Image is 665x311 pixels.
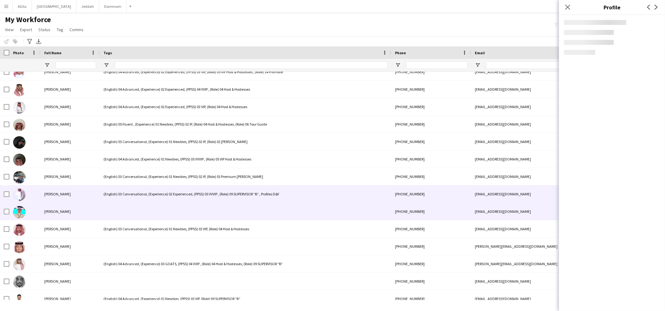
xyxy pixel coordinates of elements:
span: Comms [70,27,84,32]
button: Dammam [99,0,127,12]
div: (English) 04 Advanced, (Experience) 02 Experienced, (PPSS) 03 VIP, (Role) 05 VIP Host & Hostesses... [100,63,391,80]
span: Email [475,50,485,55]
div: [PHONE_NUMBER] [391,203,471,220]
a: Status [36,26,53,34]
span: Phone [395,50,406,55]
span: Full Name [44,50,61,55]
img: Abdulaziz Alsuraihi [13,171,26,184]
span: [PERSON_NAME] [44,244,71,249]
img: Abdulaziz Ashour [13,189,26,201]
div: [EMAIL_ADDRESS][DOMAIN_NAME] [471,273,596,290]
button: [GEOGRAPHIC_DATA] [32,0,76,12]
button: Open Filter Menu [104,62,109,68]
span: [PERSON_NAME] [44,279,71,284]
span: Export [20,27,32,32]
span: [PERSON_NAME] [44,69,71,74]
div: (English) 03 Conversational, (Experience) 01 Newbies, (PPSS) 02 IP, (Role) 03 Premium [PERSON_NAME] [100,168,391,185]
app-action-btn: Advanced filters [26,38,33,45]
span: [PERSON_NAME] [44,87,71,92]
div: [EMAIL_ADDRESS][DOMAIN_NAME] [471,133,596,150]
span: Photo [13,50,24,55]
div: [PHONE_NUMBER] [391,81,471,98]
img: Abdulaziz Almotabakani [13,154,26,166]
span: [PERSON_NAME] [44,261,71,266]
div: [PERSON_NAME][EMAIL_ADDRESS][DOMAIN_NAME] [471,255,596,272]
div: [PHONE_NUMBER] [391,116,471,133]
span: [PERSON_NAME] [44,174,71,179]
div: [EMAIL_ADDRESS][DOMAIN_NAME] [471,151,596,168]
span: [PERSON_NAME] [44,157,71,161]
input: Tags Filter Input [115,61,388,69]
div: [PHONE_NUMBER] [391,273,471,290]
span: [PERSON_NAME] [44,122,71,127]
div: [PHONE_NUMBER] [391,220,471,237]
div: [PHONE_NUMBER] [391,238,471,255]
a: View [2,26,16,34]
div: (English) 04 Advanced, (Experience) 02 Experienced, (PPSS) 03 VIP, (Role) 04 Host & Hostesses [100,98,391,115]
div: (English) 04 Advanced, (Experience) 01 Newbies, (PPSS) 05 VVVIP , (Role) 05 VIP Host & Hostesses [100,151,391,168]
span: [PERSON_NAME] [44,139,71,144]
div: [PHONE_NUMBER] [391,185,471,203]
div: [EMAIL_ADDRESS][DOMAIN_NAME] [471,63,596,80]
div: [EMAIL_ADDRESS][DOMAIN_NAME] [471,98,596,115]
div: (English) 04 Advanced, (Experience) 03 GOATS, (PPSS) 04 VVIP , (Role) 04 Host & Hostesses, (Role)... [100,255,391,272]
span: [PERSON_NAME] [44,296,71,301]
div: [EMAIL_ADDRESS][DOMAIN_NAME] [471,185,596,203]
img: Abdulaziz Almiman [13,136,26,149]
a: Export [17,26,35,34]
a: Comms [67,26,86,34]
div: [EMAIL_ADDRESS][DOMAIN_NAME] [471,168,596,185]
span: My Workforce [5,15,51,24]
input: Full Name Filter Input [55,61,96,69]
div: [EMAIL_ADDRESS][DOMAIN_NAME] [471,220,596,237]
img: Abdulaziz Gazzaz [13,258,26,271]
img: Abdulaziz Ghaith [13,293,26,306]
span: [PERSON_NAME] [44,227,71,231]
img: Aamer Shakir [13,66,26,79]
button: Jeddah [76,0,99,12]
div: [PHONE_NUMBER] [391,63,471,80]
img: Abdulaziz Dabbour [13,223,26,236]
div: [EMAIL_ADDRESS][DOMAIN_NAME] [471,203,596,220]
input: Email Filter Input [486,61,592,69]
div: (English) 04 Advanced, (Experience) 02 Experienced, (PPSS) 04 VVIP , (Role) 04 Host & Hostesses [100,81,391,98]
button: Open Filter Menu [44,62,50,68]
img: Abdulaziz Farsi [13,241,26,253]
span: [PERSON_NAME] [44,192,71,196]
div: [PHONE_NUMBER] [391,151,471,168]
span: Tags [104,50,112,55]
div: [PHONE_NUMBER] [391,168,471,185]
app-action-btn: Export XLSX [35,38,42,45]
img: Abdulaziz Bashawri [13,206,26,218]
div: (English) 03 Conversational, (Experience) 02 Experienced, (PPSS) 05 VVVIP , (Role) 09 SUPERVISOR ... [100,185,391,203]
button: AlUla [13,0,32,12]
div: [EMAIL_ADDRESS][DOMAIN_NAME] [471,116,596,133]
img: Abdulaziz Abdulghani [13,84,26,96]
div: [PHONE_NUMBER] [391,98,471,115]
div: (English) 04 Advanced, (Experience) 01 Newbies, (PPSS) 03 VIP, (Role) 09 SUPERVISOR “B” [100,290,391,307]
div: [EMAIL_ADDRESS][DOMAIN_NAME] [471,81,596,98]
span: View [5,27,14,32]
div: [EMAIL_ADDRESS][DOMAIN_NAME] [471,290,596,307]
img: Abdulaziz Geribi [13,276,26,288]
input: Phone Filter Input [406,61,467,69]
a: Tag [54,26,66,34]
div: [PERSON_NAME][EMAIL_ADDRESS][DOMAIN_NAME] [471,238,596,255]
span: [PERSON_NAME] [44,104,71,109]
span: Tag [57,27,63,32]
button: Open Filter Menu [475,62,480,68]
button: Open Filter Menu [395,62,401,68]
span: Status [38,27,51,32]
div: (English) 03 Conversational, (Experience) 01 Newbies, (PPSS) 02 IP, (Role) 02 [PERSON_NAME] [100,133,391,150]
div: (English) 03 Conversational, (Experience) 01 Newbies, (PPSS) 03 VIP, (Role) 04 Host & Hostesses [100,220,391,237]
img: Abdulaziz Albayoumi [13,119,26,131]
div: [PHONE_NUMBER] [391,255,471,272]
div: [PHONE_NUMBER] [391,133,471,150]
div: [PHONE_NUMBER] [391,290,471,307]
h3: Profile [559,3,665,11]
img: Abdulaziz Abuzaid [13,101,26,114]
span: [PERSON_NAME] [44,209,71,214]
div: (English) 05 Fluent , (Experience) 01 Newbies, (PPSS) 02 IP, (Role) 04 Host & Hostesses, (Role) 0... [100,116,391,133]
